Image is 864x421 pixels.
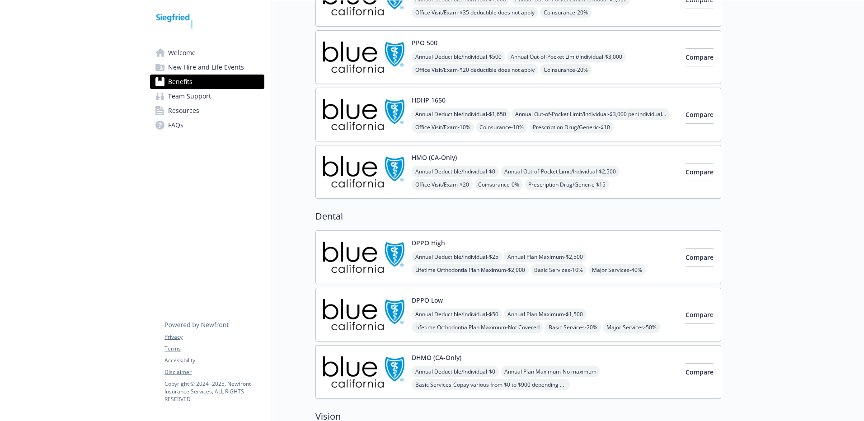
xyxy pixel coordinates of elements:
[686,310,714,319] span: Compare
[529,122,614,133] span: Prescription Drug/Generic - $10
[686,106,714,124] button: Compare
[323,238,404,276] img: Blue Shield of California carrier logo
[315,210,721,223] h2: Dental
[168,60,244,75] span: New Hire and Life Events
[412,166,499,177] span: Annual Deductible/Individual - $0
[412,51,505,62] span: Annual Deductible/Individual - $500
[512,108,670,120] span: Annual Out-of-Pocket Limit/Individual - $3,000 per individual / $3,500 per family member
[150,103,264,118] a: Resources
[504,309,587,320] span: Annual Plan Maximum - $1,500
[686,168,714,176] span: Compare
[164,368,264,376] a: Disclaimer
[323,295,404,334] img: Blue Shield of California carrier logo
[323,38,404,76] img: Blue Shield of California carrier logo
[323,95,404,134] img: Blue Shield of California carrier logo
[686,163,714,181] button: Compare
[501,366,600,377] span: Annual Plan Maximum - No maximum
[412,353,461,362] button: DHMO (CA-Only)
[540,7,592,18] span: Coinsurance - 20%
[412,108,510,120] span: Annual Deductible/Individual - $1,650
[323,153,404,191] img: Blue Shield of California carrier logo
[150,118,264,132] a: FAQs
[412,153,457,162] button: HMO (CA-Only)
[164,333,264,341] a: Privacy
[412,95,446,105] button: HDHP 1650
[603,322,660,333] span: Major Services - 50%
[412,309,502,320] span: Annual Deductible/Individual - $50
[164,345,264,353] a: Terms
[168,103,199,118] span: Resources
[412,179,473,190] span: Office Visit/Exam - $20
[150,89,264,103] a: Team Support
[150,75,264,89] a: Benefits
[686,368,714,376] span: Compare
[686,48,714,66] button: Compare
[412,295,443,305] button: DPPO Low
[545,322,601,333] span: Basic Services - 20%
[164,356,264,365] a: Accessibility
[476,122,527,133] span: Coinsurance - 10%
[686,306,714,324] button: Compare
[412,322,543,333] span: Lifetime Orthodontia Plan Maximum - Not Covered
[525,179,609,190] span: Prescription Drug/Generic - $15
[531,264,587,276] span: Basic Services - 10%
[412,238,445,248] button: DPPO High
[164,380,264,403] p: Copyright © 2024 - 2025 , Newfront Insurance Services, ALL RIGHTS RESERVED
[686,253,714,262] span: Compare
[168,118,183,132] span: FAQs
[412,7,538,18] span: Office Visit/Exam - $35 deductible does not apply
[150,60,264,75] a: New Hire and Life Events
[501,166,620,177] span: Annual Out-of-Pocket Limit/Individual - $2,500
[474,179,523,190] span: Coinsurance - 0%
[588,264,646,276] span: Major Services - 40%
[412,366,499,377] span: Annual Deductible/Individual - $0
[168,89,211,103] span: Team Support
[150,46,264,60] a: Welcome
[686,363,714,381] button: Compare
[412,379,570,390] span: Basic Services - Copay various from $0 to $900 depending on specific services
[168,75,193,89] span: Benefits
[168,46,196,60] span: Welcome
[412,122,474,133] span: Office Visit/Exam - 10%
[540,64,592,75] span: Coinsurance - 20%
[686,248,714,267] button: Compare
[412,251,502,262] span: Annual Deductible/Individual - $25
[686,53,714,61] span: Compare
[507,51,626,62] span: Annual Out-of-Pocket Limit/Individual - $3,000
[412,64,538,75] span: Office Visit/Exam - $20 deductible does not apply
[323,353,404,391] img: Blue Shield of California carrier logo
[412,38,437,47] button: PPO 500
[504,251,587,262] span: Annual Plan Maximum - $2,500
[412,264,529,276] span: Lifetime Orthodontia Plan Maximum - $2,000
[686,110,714,119] span: Compare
